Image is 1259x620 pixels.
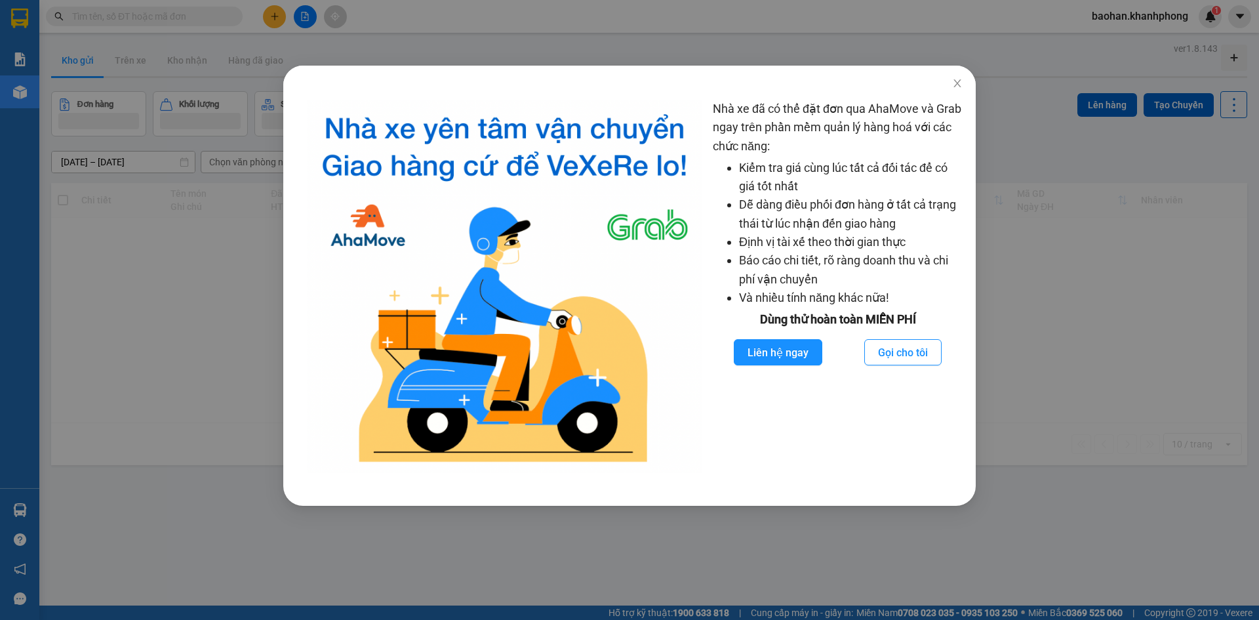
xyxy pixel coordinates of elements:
[939,66,976,102] button: Close
[739,196,963,233] li: Dễ dàng điều phối đơn hàng ở tất cả trạng thái từ lúc nhận đến giao hàng
[739,251,963,289] li: Báo cáo chi tiết, rõ ràng doanh thu và chi phí vận chuyển
[307,100,702,473] img: logo
[739,289,963,307] li: Và nhiều tính năng khác nữa!
[878,344,928,361] span: Gọi cho tôi
[739,159,963,196] li: Kiểm tra giá cùng lúc tất cả đối tác để có giá tốt nhất
[734,339,822,365] button: Liên hệ ngay
[713,310,963,329] div: Dùng thử hoàn toàn MIỄN PHÍ
[713,100,963,473] div: Nhà xe đã có thể đặt đơn qua AhaMove và Grab ngay trên phần mềm quản lý hàng hoá với các chức năng:
[864,339,942,365] button: Gọi cho tôi
[952,78,963,89] span: close
[748,344,809,361] span: Liên hệ ngay
[739,233,963,251] li: Định vị tài xế theo thời gian thực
